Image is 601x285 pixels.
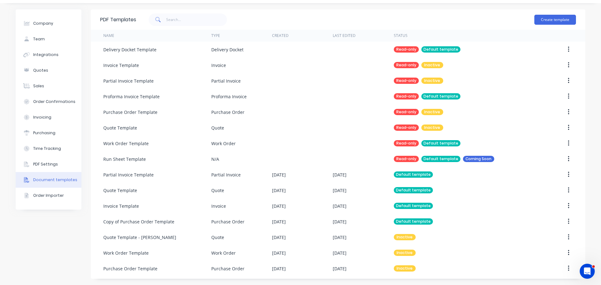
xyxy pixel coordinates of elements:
[100,16,136,23] div: PDF Templates
[333,234,347,241] div: [DATE]
[103,46,157,53] div: Delivery Docket Template
[103,78,154,84] div: Partial Invoice Template
[421,78,443,84] div: Inactive
[333,265,347,272] div: [DATE]
[333,171,347,178] div: [DATE]
[463,156,494,162] div: Coming Soon
[272,187,286,194] div: [DATE]
[211,171,241,178] div: Partial Invoice
[211,78,241,84] div: Partial Invoice
[103,125,137,131] div: Quote Template
[421,46,460,53] div: Default template
[211,93,247,100] div: Proforma Invoice
[33,36,45,42] div: Team
[103,187,137,194] div: Quote Template
[16,188,81,203] button: Order Importer
[394,234,416,240] div: Inactive
[211,250,236,256] div: Work Order
[103,265,157,272] div: Purchase Order Template
[211,109,244,115] div: Purchase Order
[394,46,419,53] div: Read-only
[333,250,347,256] div: [DATE]
[394,187,433,193] div: Default template
[394,171,433,178] div: Default template
[103,93,160,100] div: Proforma Invoice Template
[421,62,443,68] div: Inactive
[272,203,286,209] div: [DATE]
[16,141,81,156] button: Time Tracking
[394,218,433,225] div: Default template
[16,109,81,125] button: Invoicing
[211,125,224,131] div: Quote
[272,234,286,241] div: [DATE]
[333,187,347,194] div: [DATE]
[103,109,157,115] div: Purchase Order Template
[211,46,244,53] div: Delivery Docket
[421,125,443,131] div: Inactive
[33,83,44,89] div: Sales
[272,33,289,38] div: Created
[33,177,77,183] div: Document templates
[33,115,51,120] div: Invoicing
[103,33,114,38] div: Name
[16,94,81,109] button: Order Confirmations
[211,140,236,147] div: Work Order
[33,68,48,73] div: Quotes
[16,156,81,172] button: PDF Settings
[33,193,64,198] div: Order Importer
[394,203,433,209] div: Default template
[272,250,286,256] div: [DATE]
[16,78,81,94] button: Sales
[394,156,419,162] div: Read-only
[211,234,224,241] div: Quote
[103,171,154,178] div: Partial Invoice Template
[534,15,576,25] button: Create template
[33,130,55,136] div: Purchasing
[16,125,81,141] button: Purchasing
[103,62,139,69] div: Invoice Template
[394,140,419,146] div: Read-only
[103,203,139,209] div: Invoice Template
[33,99,75,104] div: Order Confirmations
[211,187,224,194] div: Quote
[421,140,460,146] div: Default template
[33,52,59,58] div: Integrations
[211,265,244,272] div: Purchase Order
[394,125,419,131] div: Read-only
[394,33,408,38] div: Status
[580,264,595,279] iframe: Intercom live chat
[211,156,219,162] div: N/A
[394,265,416,272] div: Inactive
[333,203,347,209] div: [DATE]
[103,218,174,225] div: Copy of Purchase Order Template
[394,62,419,68] div: Read-only
[394,109,419,115] div: Read-only
[33,161,58,167] div: PDF Settings
[211,203,226,209] div: Invoice
[16,31,81,47] button: Team
[333,218,347,225] div: [DATE]
[103,156,146,162] div: Run Sheet Template
[272,218,286,225] div: [DATE]
[16,172,81,188] button: Document templates
[394,93,419,99] div: Read-only
[16,16,81,31] button: Company
[333,33,356,38] div: Last Edited
[103,140,149,147] div: Work Order Template
[272,265,286,272] div: [DATE]
[16,63,81,78] button: Quotes
[33,146,61,151] div: Time Tracking
[272,171,286,178] div: [DATE]
[103,250,149,256] div: Work Order Template
[394,78,419,84] div: Read-only
[421,93,460,99] div: Default template
[166,13,227,26] input: Search...
[394,250,416,256] div: Inactive
[211,62,226,69] div: Invoice
[211,218,244,225] div: Purchase Order
[211,33,220,38] div: Type
[16,47,81,63] button: Integrations
[421,109,443,115] div: Inactive
[421,156,460,162] div: Default template
[103,234,176,241] div: Quote Template - [PERSON_NAME]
